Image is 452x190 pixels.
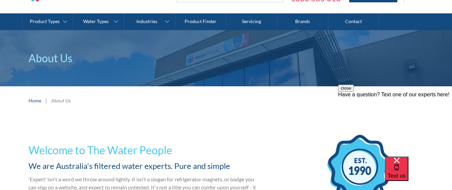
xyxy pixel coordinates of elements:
iframe: podium webchat widget bubble [385,157,452,190]
div: Industries [136,19,157,24]
a: Product Finder [175,13,226,30]
a: Product Types [22,13,73,30]
a: Brands [277,13,328,30]
a: Servicing [226,13,277,30]
h2: We are Australia's filtered water experts. Pure and simple [28,160,257,172]
div: | [45,96,48,104]
iframe: podium webchat widget prompt [338,85,452,165]
div: Water Types [83,19,109,24]
div: About Us [51,97,71,104]
h1: Welcome to The Water People [28,142,257,158]
a: Home [28,97,41,104]
a: Industries [124,13,175,30]
a: Water Types [73,13,124,30]
a: Contact [328,13,379,30]
p: About Us [28,50,424,66]
div: Product Types [30,19,60,24]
